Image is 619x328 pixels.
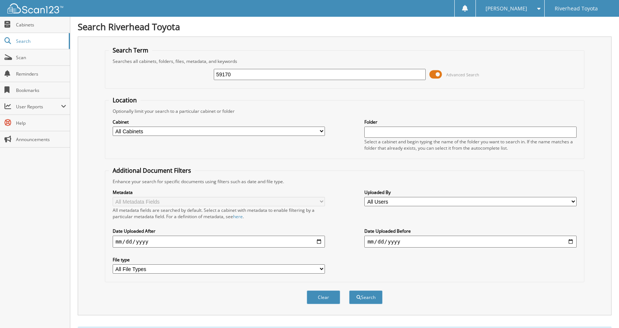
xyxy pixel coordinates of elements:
[349,290,383,304] button: Search
[364,228,577,234] label: Date Uploaded Before
[16,136,66,143] span: Announcements
[16,104,61,110] span: User Reports
[16,54,66,61] span: Scan
[555,6,598,11] span: Riverhead Toyota
[109,108,580,114] div: Optionally limit your search to a particular cabinet or folder
[16,87,66,93] span: Bookmarks
[446,72,479,77] span: Advanced Search
[16,22,66,28] span: Cabinets
[113,207,325,220] div: All metadata fields are searched by default. Select a cabinet with metadata to enable filtering b...
[113,236,325,248] input: start
[78,20,612,33] h1: Search Riverhead Toyota
[109,178,580,185] div: Enhance your search for specific documents using filters such as date and file type.
[113,257,325,263] label: File type
[364,236,577,248] input: end
[109,58,580,64] div: Searches all cabinets, folders, files, metadata, and keywords
[16,38,65,44] span: Search
[364,119,577,125] label: Folder
[7,3,63,13] img: scan123-logo-white.svg
[109,166,195,175] legend: Additional Document Filters
[364,189,577,195] label: Uploaded By
[233,213,243,220] a: here
[364,138,577,151] div: Select a cabinet and begin typing the name of the folder you want to search in. If the name match...
[109,96,141,104] legend: Location
[113,189,325,195] label: Metadata
[109,46,152,54] legend: Search Term
[16,71,66,77] span: Reminders
[486,6,527,11] span: [PERSON_NAME]
[307,290,340,304] button: Clear
[16,120,66,126] span: Help
[113,228,325,234] label: Date Uploaded After
[113,119,325,125] label: Cabinet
